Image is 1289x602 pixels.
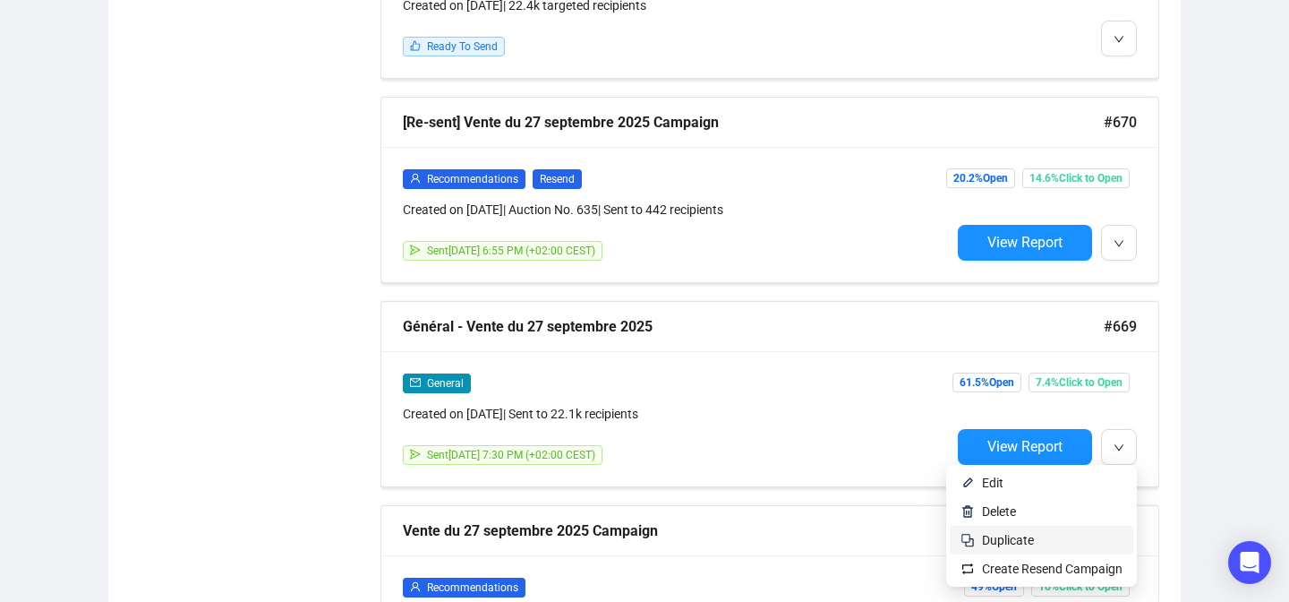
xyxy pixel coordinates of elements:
[533,169,582,189] span: Resend
[403,200,951,219] div: Created on [DATE] | Auction No. 635 | Sent to 442 recipients
[380,97,1159,283] a: [Re-sent] Vente du 27 septembre 2025 Campaign#670userRecommendationsResendCreated on [DATE]| Auct...
[960,504,975,519] img: svg+xml;base64,PHN2ZyB4bWxucz0iaHR0cDovL3d3dy53My5vcmcvMjAwMC9zdmciIHhtbG5zOnhsaW5rPSJodHRwOi8vd3...
[987,438,1063,455] span: View Report
[1228,541,1271,584] div: Open Intercom Messenger
[982,476,1003,490] span: Edit
[427,40,498,53] span: Ready To Send
[952,373,1021,392] span: 61.5% Open
[427,449,595,461] span: Sent [DATE] 7:30 PM (+02:00 CEST)
[982,504,1016,519] span: Delete
[410,581,421,592] span: user
[982,533,1034,547] span: Duplicate
[410,245,421,255] span: send
[982,562,1123,576] span: Create Resend Campaign
[410,40,421,51] span: like
[960,533,975,547] img: svg+xml;base64,PHN2ZyB4bWxucz0iaHR0cDovL3d3dy53My5vcmcvMjAwMC9zdmciIHdpZHRoPSIyNCIgaGVpZ2h0PSIyNC...
[427,245,595,257] span: Sent [DATE] 6:55 PM (+02:00 CEST)
[987,234,1063,251] span: View Report
[1114,34,1124,45] span: down
[1114,443,1124,453] span: down
[403,315,1104,338] div: Général - Vente du 27 septembre 2025
[427,173,518,185] span: Recommendations
[958,225,1092,261] button: View Report
[403,520,1104,542] div: Vente du 27 septembre 2025 Campaign
[1029,373,1130,392] span: 7.4% Click to Open
[1114,238,1124,249] span: down
[403,404,951,424] div: Created on [DATE] | Sent to 22.1k recipients
[960,562,975,576] img: retweet.svg
[427,581,518,594] span: Recommendations
[960,476,975,490] img: svg+xml;base64,PHN2ZyB4bWxucz0iaHR0cDovL3d3dy53My5vcmcvMjAwMC9zdmciIHhtbG5zOnhsaW5rPSJodHRwOi8vd3...
[410,377,421,388] span: mail
[427,377,464,390] span: General
[1104,111,1137,133] span: #670
[410,449,421,460] span: send
[403,111,1104,133] div: [Re-sent] Vente du 27 septembre 2025 Campaign
[380,301,1159,487] a: Général - Vente du 27 septembre 2025#669mailGeneralCreated on [DATE]| Sent to 22.1k recipientssen...
[1022,168,1130,188] span: 14.6% Click to Open
[958,429,1092,465] button: View Report
[1104,315,1137,338] span: #669
[946,168,1015,188] span: 20.2% Open
[410,173,421,184] span: user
